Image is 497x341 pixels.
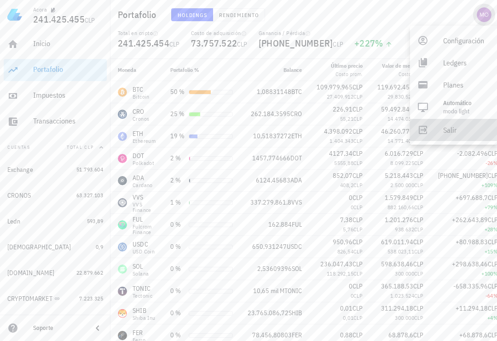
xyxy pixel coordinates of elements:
a: CRONOS 63.327.103 [4,184,107,206]
span: +298.638,46 [452,260,488,268]
span: CLP [414,270,423,277]
span: CLP [353,304,363,312]
span: 0,01 [340,304,353,312]
span: 0 [351,292,353,299]
div: CRO-icon [118,110,127,119]
div: Exchange [7,166,33,174]
span: FER [292,331,302,339]
span: 14.474.031 [387,115,414,122]
div: Valor de mercado [382,62,423,70]
span: CLP [333,40,343,48]
a: [DOMAIN_NAME] 22.879.662 [4,262,107,284]
div: FUL [133,215,156,224]
span: CLP [353,204,363,211]
span: Holdings [177,12,208,18]
span: CLP [413,194,423,202]
div: BTC [133,85,150,94]
span: 0 [351,204,353,211]
span: 1,08831148 [257,88,291,96]
span: 10,51837272 [253,132,291,140]
span: CLP [353,248,363,255]
button: Rendimiento [213,8,265,21]
div: Polkadot [133,160,154,166]
span: 0 [349,194,353,202]
span: CLP [414,159,423,166]
span: 5,76 [343,226,353,233]
th: Portafolio %: Sin ordenar. Pulse para ordenar de forma ascendente. [163,59,240,81]
div: CRONOS [7,192,31,200]
div: TONIC-icon [118,287,127,296]
span: [PHONE_NUMBER] [438,171,488,180]
span: +262.643,89 [452,216,488,224]
span: 311.294,18 [381,304,413,312]
div: Inicio [33,39,103,48]
span: CLP [413,216,423,224]
div: Automático [443,100,490,107]
span: +80.988,83 [456,238,488,246]
span: CLP [414,248,423,255]
div: 1 % [170,198,185,207]
div: Total en cripto [118,29,180,37]
span: CLP [353,83,363,91]
div: Salir [443,121,490,139]
span: CLP [353,314,363,321]
a: Impuestos [4,85,107,107]
span: +68.878,6 [459,331,488,339]
a: CRYPTOMARKET 7.223.325 [4,288,107,310]
div: SHIB-icon [118,309,127,318]
div: TONIC [133,284,152,293]
span: CLP [414,204,423,211]
span: -2.082.496 [457,149,488,158]
div: SOL-icon [118,265,127,274]
div: Solana [133,271,149,276]
span: CLP [353,292,363,299]
div: DOT-icon [118,154,127,163]
div: VVS-icon [118,198,127,207]
div: Planes [443,76,490,94]
span: CLP [353,182,363,188]
span: CLP [353,270,363,277]
span: 408,2 [340,182,353,188]
span: CLP [413,171,423,180]
span: 14.771.405 [387,137,414,144]
span: CLP [353,93,363,100]
span: 1.404.343 [329,137,353,144]
span: 22.879.662 [76,269,103,276]
span: 300.000 [395,314,414,321]
div: [DEMOGRAPHIC_DATA] [7,243,71,251]
span: DOT [290,154,302,162]
div: VVS Finance [133,202,156,213]
span: 337.279.861,8 [250,198,291,206]
span: 27.409.912 [327,93,353,100]
span: CLP [414,292,423,299]
a: Inicio [4,33,107,55]
span: 4127,34 [329,149,353,158]
span: CLP [414,314,423,321]
div: Tectonic [133,293,152,299]
h1: Portafolio [118,7,160,22]
div: 0 % [170,242,185,252]
span: [PHONE_NUMBER] [259,37,333,49]
span: 0,88 [340,331,353,339]
div: FER-icon [118,331,127,340]
span: 938.632 [395,226,414,233]
span: Balance [283,66,302,73]
div: VVS [133,193,156,202]
div: USD Coin [133,249,155,254]
span: CLP [413,282,423,290]
div: Configuración [443,31,490,50]
span: CLP [353,216,363,224]
span: 226,91 [333,105,353,113]
span: 55,21 [340,115,353,122]
span: CLP [414,182,423,188]
div: +227 [354,39,393,48]
div: Impuestos [33,91,103,100]
div: FUL-icon [118,220,127,229]
span: 162.884 [268,220,292,229]
span: CLP [353,194,363,202]
span: 23.765.086,72 [248,309,289,317]
span: 7,38 [340,216,353,224]
span: 882.160,66 [387,204,414,211]
span: CLP [353,137,363,144]
span: 1.579.849 [385,194,413,202]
